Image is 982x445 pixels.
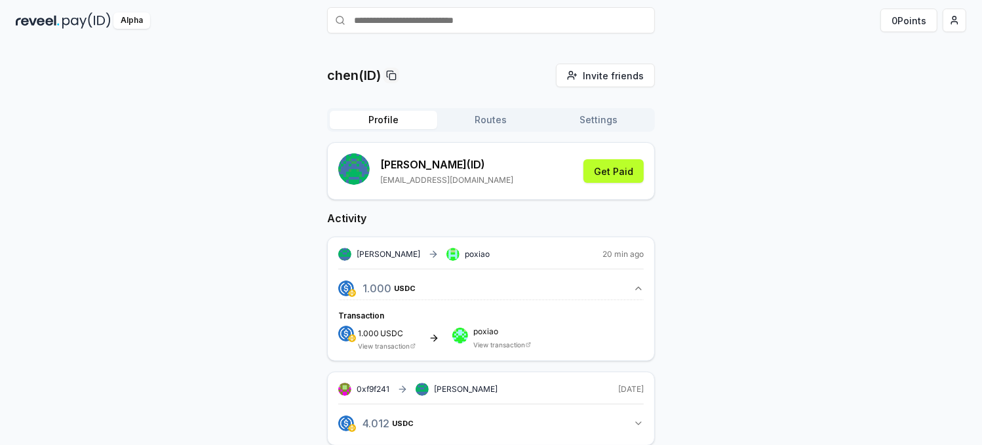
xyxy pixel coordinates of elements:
button: Profile [330,111,437,129]
button: 0Points [880,9,937,32]
span: USDC [394,284,416,292]
button: 1.000USDC [338,277,644,300]
img: pay_id [62,12,111,29]
a: View transaction [473,341,525,349]
p: chen(ID) [327,66,381,85]
img: logo.png [348,289,356,297]
img: logo.png [338,281,354,296]
span: 20 min ago [602,249,644,260]
a: View transaction [358,342,410,350]
button: Routes [437,111,545,129]
span: poxiao [473,328,531,336]
img: logo.png [338,326,354,341]
p: [EMAIL_ADDRESS][DOMAIN_NAME] [380,175,513,185]
span: Invite friends [583,69,644,83]
p: [PERSON_NAME] (ID) [380,157,513,172]
h2: Activity [327,210,655,226]
span: [DATE] [618,384,644,395]
span: USDC [380,330,403,338]
img: logo.png [338,416,354,431]
span: [PERSON_NAME] [434,384,498,395]
div: 1.000USDC [338,300,644,350]
button: Invite friends [556,64,655,87]
span: Transaction [338,311,384,320]
img: logo.png [348,424,356,432]
img: logo.png [348,334,356,342]
span: poxiao [465,249,490,260]
span: 0xf9f241 [357,384,389,394]
span: [PERSON_NAME] [357,249,420,260]
button: Settings [545,111,652,129]
img: reveel_dark [16,12,60,29]
span: 1.000 [358,328,379,338]
div: Alpha [113,12,150,29]
button: Get Paid [583,159,644,183]
button: 4.012USDC [338,412,644,435]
